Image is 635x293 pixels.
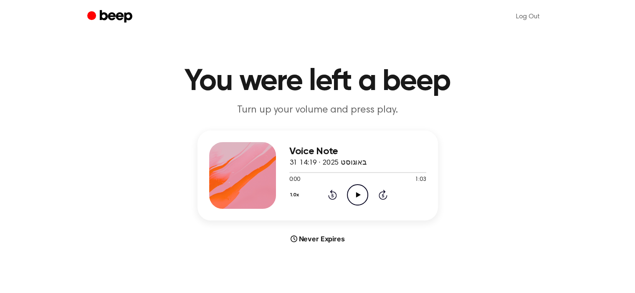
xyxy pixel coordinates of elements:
[289,159,367,167] span: 31 באוגוסט 2025 · 14:19
[415,175,426,184] span: 1:03
[104,67,531,97] h1: You were left a beep
[508,7,548,27] a: Log Out
[289,175,300,184] span: 0:00
[87,9,134,25] a: Beep
[289,188,302,202] button: 1.0x
[197,234,438,244] div: Never Expires
[289,146,426,157] h3: Voice Note
[157,103,478,117] p: Turn up your volume and press play.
